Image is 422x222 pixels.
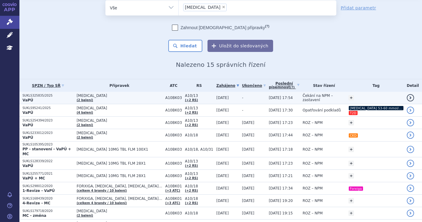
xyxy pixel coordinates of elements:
[185,189,198,192] a: (+2 RS)
[185,94,213,98] span: A10/13
[22,111,33,115] strong: VaPÚ
[407,172,414,179] a: detail
[165,201,180,205] a: (+3 ATC)
[265,24,269,28] abbr: (?)
[303,161,323,166] span: ROZ – NPM
[303,94,333,102] span: Čekání na NPM – zastavení
[185,159,213,163] span: A10/13
[22,209,74,213] p: SUKLS179718/2020
[77,189,127,192] a: (celkem 4 brandy / 10 balení)
[185,172,213,176] span: A10/13
[165,174,182,178] span: A10BK03
[216,81,239,90] a: Zahájeno
[216,133,229,137] span: [DATE]
[168,40,203,52] button: Hledat
[165,196,182,201] span: A10BK01
[185,196,213,201] span: A10/18
[185,123,198,127] a: (+2 RS)
[77,136,93,139] a: (2 balení)
[22,184,74,188] p: SUKLS298012/2020
[228,3,232,11] input: [MEDICAL_DATA]
[22,94,74,98] p: SUKLS325835/2025
[22,201,50,205] strong: 4-Revize - MC
[345,79,404,92] th: Tag
[77,174,162,178] span: [MEDICAL_DATA] 10MG TBL FLM 28X1
[242,81,266,90] a: Ukončeno
[269,133,293,137] span: [DATE] 17:44
[269,161,293,166] span: [DATE] 17:23
[165,96,182,100] span: A10BK03
[216,161,229,166] span: [DATE]
[165,108,182,112] span: A10BK03
[185,111,198,114] a: (+2 RS)
[165,121,182,125] span: A10BK03
[22,81,74,90] a: SPZN / Typ SŘ
[165,189,180,192] a: (+3 ATC)
[269,174,293,178] span: [DATE] 17:21
[404,79,422,92] th: Detail
[407,160,414,167] a: detail
[303,108,341,112] span: Opatřování podkladů
[22,164,33,168] strong: VaPÚ
[185,211,213,215] span: A10/18
[77,196,162,201] span: FORXIGA, [MEDICAL_DATA], [MEDICAL_DATA]…
[185,133,213,137] span: A10/18
[165,133,182,137] span: A10BK03
[185,106,213,110] span: A10/13
[22,131,74,135] p: SUKLS233012/2023
[208,40,273,52] button: Uložit do sledovaných
[22,189,55,193] strong: 1-Revize - VaPÚ
[77,147,162,152] span: [MEDICAL_DATA] 10MG TBL FLM 100X1
[165,147,182,152] span: A10BK03
[242,121,255,125] span: [DATE]
[349,106,403,110] i: [MEDICAL_DATA] 53-60 mmol/mol
[77,184,162,188] span: FORXIGA, [MEDICAL_DATA], [MEDICAL_DATA]…
[22,98,33,102] strong: VaPÚ
[269,211,293,215] span: [DATE] 19:15
[77,94,162,98] span: [MEDICAL_DATA]
[22,196,74,201] p: SUKLS168439/2020
[303,147,323,152] span: ROZ – NPM
[242,186,255,190] span: [DATE]
[216,199,229,203] span: [DATE]
[216,186,229,190] span: [DATE]
[269,79,300,92] a: Poslednípísemnost(?)
[348,210,354,216] a: +
[242,133,255,137] span: [DATE]
[407,210,414,217] a: detail
[77,201,127,205] a: (celkem 4 brandy / 10 balení)
[185,98,198,102] a: (+2 RS)
[269,199,293,203] span: [DATE] 19:20
[74,79,162,92] th: Přípravek
[77,131,162,135] span: [MEDICAL_DATA]
[242,161,255,166] span: [DATE]
[185,118,213,123] span: A10/13
[185,176,198,180] a: (+2 RS)
[216,121,229,125] span: [DATE]
[22,172,74,176] p: SUKLS255771/2021
[162,79,182,92] th: ATC
[348,120,354,125] a: +
[185,5,221,9] span: [MEDICAL_DATA]
[77,118,162,123] span: [MEDICAL_DATA]
[348,95,354,101] a: +
[269,96,293,100] span: [DATE] 17:54
[22,159,74,163] p: SUKLS128339/2022
[216,147,229,152] span: [DATE]
[303,174,323,178] span: ROZ – NPM
[407,131,414,139] a: detail
[290,86,295,89] abbr: (?)
[303,133,323,137] span: ROZ – NPM
[176,61,266,68] span: Nalezeno 15 správních řízení
[216,108,229,112] span: [DATE]
[407,107,414,114] a: detail
[165,184,182,188] span: A10BK01
[348,198,354,203] a: +
[165,161,182,166] span: A10BK03
[172,25,269,31] label: Zahrnout [DEMOGRAPHIC_DATA] přípravky
[77,214,93,217] a: (2 balení)
[242,174,255,178] span: [DATE]
[269,121,293,125] span: [DATE] 17:23
[341,5,376,11] a: Přidat parametr
[216,174,229,178] span: [DATE]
